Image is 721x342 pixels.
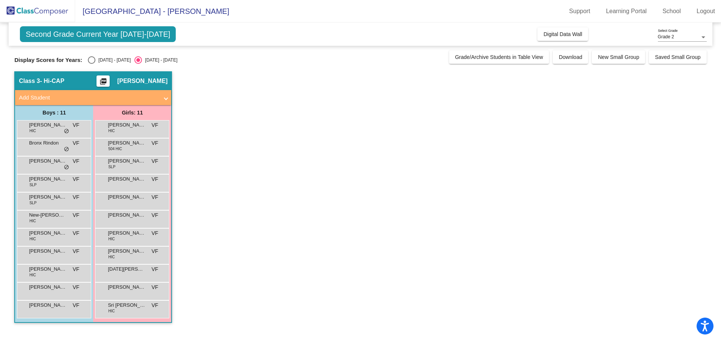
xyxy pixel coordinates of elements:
[29,229,66,237] span: [PERSON_NAME]
[73,247,80,255] span: VF
[537,27,588,41] button: Digital Data Wall
[108,236,115,242] span: HIC
[29,272,36,278] span: HIC
[142,57,177,63] div: [DATE] - [DATE]
[29,265,66,273] span: [PERSON_NAME]
[29,236,36,242] span: HIC
[598,54,639,60] span: New Small Group
[29,193,66,201] span: [PERSON_NAME]
[543,31,582,37] span: Digital Data Wall
[152,157,158,165] span: VF
[108,308,115,314] span: HIC
[64,146,69,152] span: do_not_disturb_alt
[29,182,36,188] span: SLP
[64,164,69,170] span: do_not_disturb_alt
[93,105,171,120] div: Girls: 11
[649,50,706,64] button: Saved Small Group
[108,175,145,183] span: [PERSON_NAME]
[29,139,66,147] span: Bronx Rindon
[73,229,80,237] span: VF
[40,77,64,85] span: - Hi-CAP
[152,175,158,183] span: VF
[108,193,145,201] span: [PERSON_NAME]
[108,247,145,255] span: [PERSON_NAME]
[29,301,66,309] span: [PERSON_NAME] [PERSON_NAME]
[29,200,36,206] span: SLP
[73,193,80,201] span: VF
[455,54,543,60] span: Grade/Archive Students in Table View
[73,139,80,147] span: VF
[108,229,145,237] span: [PERSON_NAME]
[152,121,158,129] span: VF
[592,50,645,64] button: New Small Group
[29,128,36,134] span: HIC
[117,77,167,85] span: [PERSON_NAME]
[108,265,145,273] span: [DATE][PERSON_NAME]
[73,211,80,219] span: VF
[152,193,158,201] span: VF
[108,121,145,129] span: [PERSON_NAME]
[152,283,158,291] span: VF
[449,50,549,64] button: Grade/Archive Students in Table View
[73,301,80,309] span: VF
[73,157,80,165] span: VF
[73,175,80,183] span: VF
[88,56,177,64] mat-radio-group: Select an option
[64,128,69,134] span: do_not_disturb_alt
[152,265,158,273] span: VF
[658,34,674,39] span: Grade 2
[15,90,171,105] mat-expansion-panel-header: Add Student
[108,157,145,165] span: [PERSON_NAME]
[29,121,66,129] span: [PERSON_NAME]
[19,93,158,102] mat-panel-title: Add Student
[29,247,66,255] span: [PERSON_NAME]
[29,175,66,183] span: [PERSON_NAME]
[152,139,158,147] span: VF
[152,247,158,255] span: VF
[108,254,115,260] span: HIC
[152,229,158,237] span: VF
[97,75,110,87] button: Print Students Details
[29,157,66,165] span: [PERSON_NAME]
[152,301,158,309] span: VF
[108,139,145,147] span: [PERSON_NAME] [PERSON_NAME]
[600,5,653,17] a: Learning Portal
[559,54,582,60] span: Download
[655,54,700,60] span: Saved Small Group
[99,78,108,88] mat-icon: picture_as_pdf
[152,211,158,219] span: VF
[553,50,588,64] button: Download
[108,301,145,309] span: Sri [PERSON_NAME]
[15,105,93,120] div: Boys : 11
[108,211,145,219] span: [PERSON_NAME]
[75,5,229,17] span: [GEOGRAPHIC_DATA] - [PERSON_NAME]
[73,121,80,129] span: VF
[29,211,66,219] span: New-[PERSON_NAME]
[108,164,115,170] span: SLP
[656,5,687,17] a: School
[95,57,131,63] div: [DATE] - [DATE]
[19,77,40,85] span: Class 3
[691,5,721,17] a: Logout
[29,283,66,291] span: [PERSON_NAME]
[563,5,596,17] a: Support
[29,218,36,224] span: HIC
[20,26,176,42] span: Second Grade Current Year [DATE]-[DATE]
[108,283,145,291] span: [PERSON_NAME]
[73,283,80,291] span: VF
[108,128,115,134] span: HIC
[73,265,80,273] span: VF
[14,57,82,63] span: Display Scores for Years:
[108,146,122,152] span: 504 HIC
